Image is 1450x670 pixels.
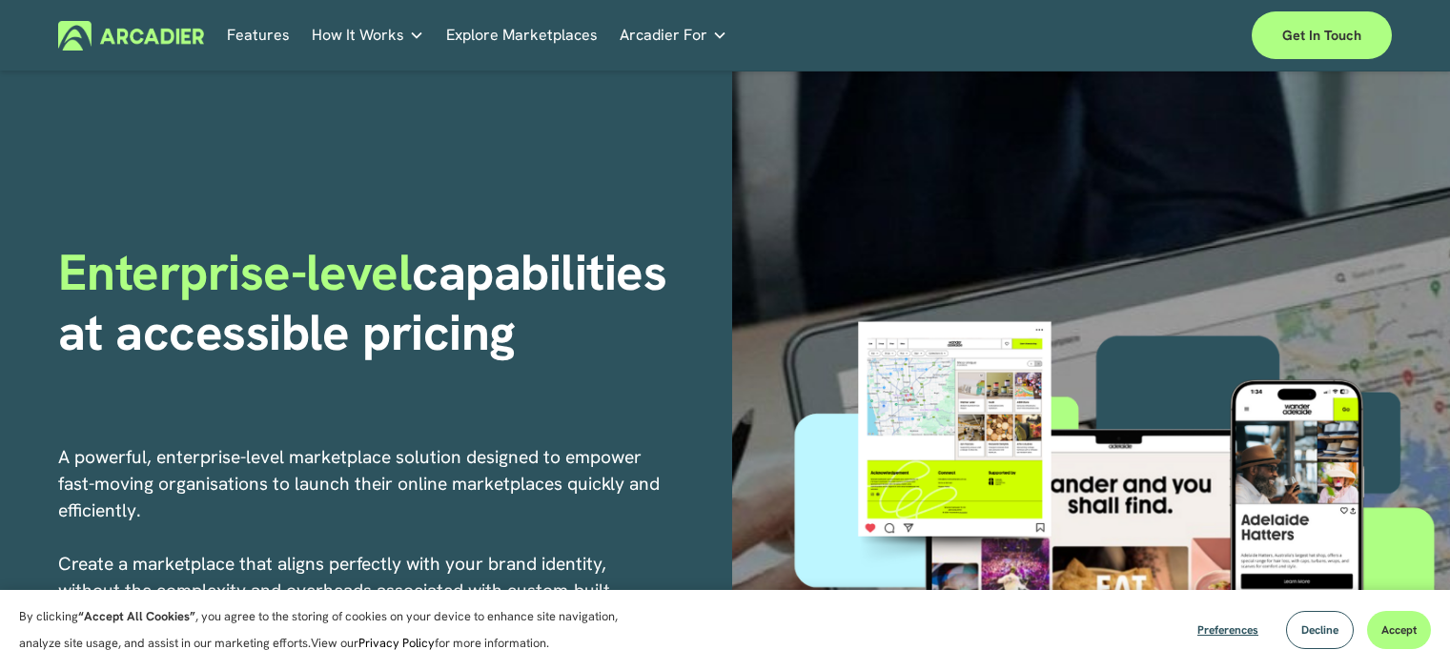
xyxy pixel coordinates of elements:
a: Get in touch [1252,11,1392,59]
strong: capabilities at accessible pricing [58,239,680,364]
a: folder dropdown [620,21,727,51]
img: Arcadier [58,21,204,51]
span: Preferences [1197,622,1258,638]
span: Arcadier For [620,22,707,49]
span: Accept [1381,622,1417,638]
span: How It Works [312,22,404,49]
span: Enterprise-level [58,239,413,305]
button: Decline [1286,611,1354,649]
a: folder dropdown [312,21,424,51]
button: Accept [1367,611,1431,649]
p: By clicking , you agree to the storing of cookies on your device to enhance site navigation, anal... [19,603,639,657]
strong: “Accept All Cookies” [78,608,195,624]
a: Privacy Policy [358,635,435,651]
a: Explore Marketplaces [446,21,598,51]
span: Decline [1301,622,1338,638]
button: Preferences [1183,611,1273,649]
a: Features [227,21,290,51]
